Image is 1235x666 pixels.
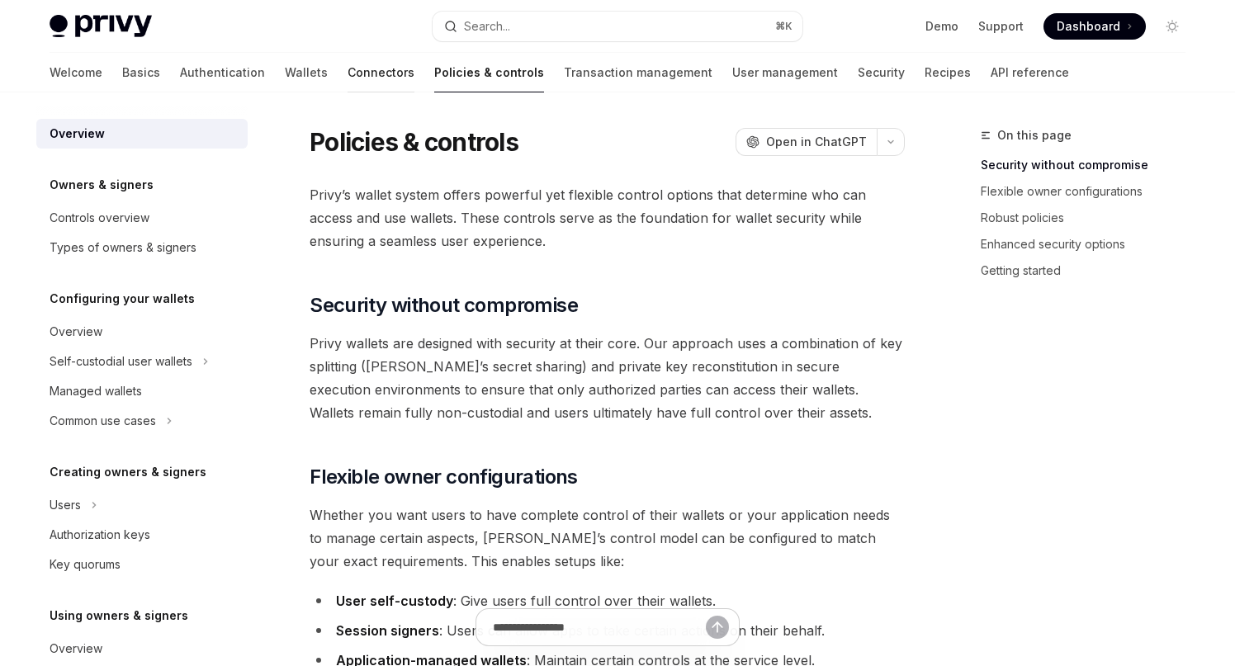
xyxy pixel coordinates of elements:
[36,520,248,550] a: Authorization keys
[1057,18,1120,35] span: Dashboard
[336,593,453,609] strong: User self-custody
[310,503,905,573] span: Whether you want users to have complete control of their wallets or your application needs to man...
[310,292,578,319] span: Security without compromise
[997,125,1072,145] span: On this page
[981,231,1199,257] a: Enhanced security options
[36,233,248,262] a: Types of owners & signers
[433,12,802,41] button: Search...⌘K
[36,119,248,149] a: Overview
[50,15,152,38] img: light logo
[464,17,510,36] div: Search...
[310,183,905,253] span: Privy’s wallet system offers powerful yet flexible control options that determine who can access ...
[50,208,149,228] div: Controls overview
[50,462,206,482] h5: Creating owners & signers
[50,495,81,515] div: Users
[50,352,192,371] div: Self-custodial user wallets
[36,634,248,664] a: Overview
[978,18,1024,35] a: Support
[36,550,248,579] a: Key quorums
[434,53,544,92] a: Policies & controls
[766,134,867,150] span: Open in ChatGPT
[180,53,265,92] a: Authentication
[348,53,414,92] a: Connectors
[50,175,154,195] h5: Owners & signers
[732,53,838,92] a: User management
[50,525,150,545] div: Authorization keys
[310,589,905,612] li: : Give users full control over their wallets.
[50,411,156,431] div: Common use cases
[1043,13,1146,40] a: Dashboard
[50,555,121,574] div: Key quorums
[981,205,1199,231] a: Robust policies
[981,257,1199,284] a: Getting started
[50,606,188,626] h5: Using owners & signers
[706,616,729,639] button: Send message
[310,127,518,157] h1: Policies & controls
[50,238,196,257] div: Types of owners & signers
[310,464,578,490] span: Flexible owner configurations
[285,53,328,92] a: Wallets
[1159,13,1185,40] button: Toggle dark mode
[50,322,102,342] div: Overview
[775,20,793,33] span: ⌘ K
[50,639,102,659] div: Overview
[50,53,102,92] a: Welcome
[36,317,248,347] a: Overview
[981,178,1199,205] a: Flexible owner configurations
[981,152,1199,178] a: Security without compromise
[36,203,248,233] a: Controls overview
[50,124,105,144] div: Overview
[925,18,958,35] a: Demo
[310,332,905,424] span: Privy wallets are designed with security at their core. Our approach uses a combination of key sp...
[50,289,195,309] h5: Configuring your wallets
[858,53,905,92] a: Security
[925,53,971,92] a: Recipes
[564,53,712,92] a: Transaction management
[36,376,248,406] a: Managed wallets
[991,53,1069,92] a: API reference
[736,128,877,156] button: Open in ChatGPT
[122,53,160,92] a: Basics
[50,381,142,401] div: Managed wallets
